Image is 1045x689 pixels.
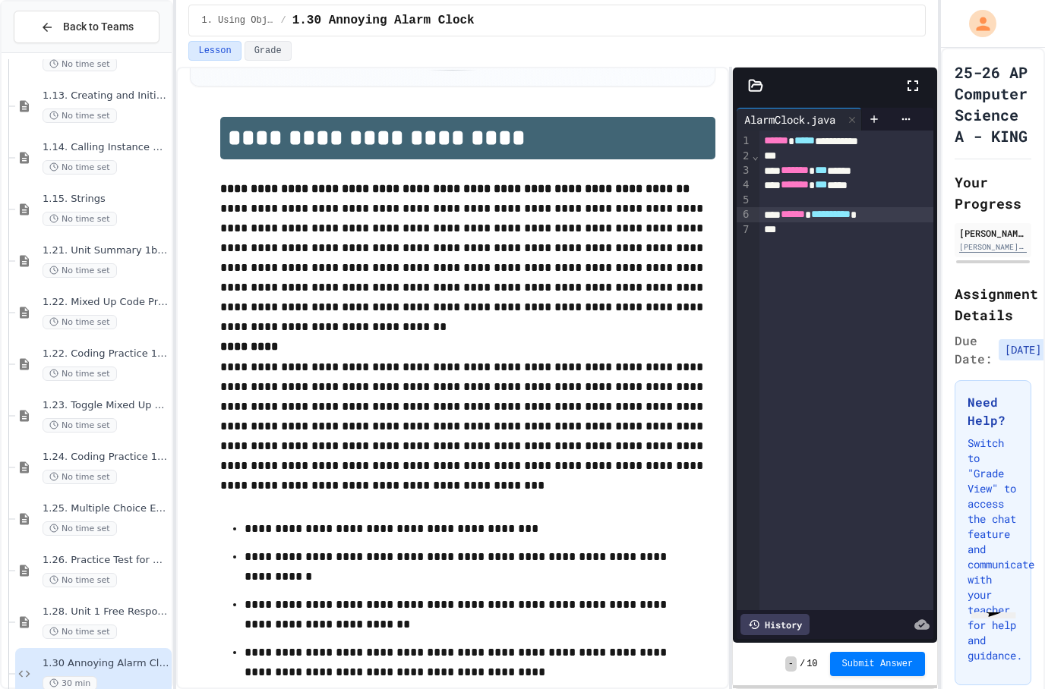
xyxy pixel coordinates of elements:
span: 1.22. Mixed Up Code Practice 1b (1.7-1.15) [43,296,169,309]
span: No time set [43,521,117,536]
div: 7 [737,222,752,237]
div: AlarmClock.java [737,112,843,127]
span: / [800,658,805,670]
span: 1.21. Unit Summary 1b (1.7-1.15) [43,244,169,257]
span: 1.15. Strings [43,193,169,206]
div: My Account [953,6,1000,41]
h2: Your Progress [955,171,1031,214]
span: No time set [43,367,117,381]
div: 1 [737,134,752,149]
span: No time set [43,212,117,226]
span: 1. Using Objects and Methods [201,14,274,27]
span: 1.26. Practice Test for Objects (1.12-1.14) [43,554,169,567]
div: 3 [737,163,752,178]
div: [PERSON_NAME] [959,226,1027,240]
div: 6 [737,207,752,222]
span: Due Date: [955,332,993,368]
span: No time set [43,160,117,175]
span: 1.13. Creating and Initializing Objects: Constructors [43,90,169,102]
div: History [740,614,810,635]
span: 1.23. Toggle Mixed Up or Write Code Practice 1b (1.7-1.15) [43,399,169,412]
h3: Need Help? [968,393,1018,429]
span: 1.30 Annoying Alarm Clock [292,11,475,30]
div: 2 [737,149,752,163]
span: No time set [43,263,117,278]
button: Lesson [188,41,241,61]
p: Switch to "Grade View" to access the chat feature and communicate with your teacher for help and ... [968,436,1018,663]
h1: 25-26 AP Computer Science A - KING [955,61,1031,146]
span: / [280,14,286,27]
span: No time set [43,470,117,484]
span: Back to Teams [63,19,134,35]
span: 1.24. Coding Practice 1b (1.7-1.15) [43,451,169,464]
span: No time set [43,315,117,329]
span: 1.14. Calling Instance Methods [43,141,169,154]
button: Grade [245,41,292,61]
div: AlarmClock.java [737,108,862,131]
button: Back to Teams [14,11,159,43]
span: - [785,656,797,672]
span: Submit Answer [842,658,914,670]
span: No time set [43,625,117,639]
span: No time set [43,418,117,433]
span: 1.25. Multiple Choice Exercises for Unit 1b (1.9-1.15) [43,502,169,515]
span: No time set [43,57,117,71]
div: 4 [737,178,752,193]
h2: Assignment Details [955,283,1031,326]
span: No time set [43,573,117,587]
span: 1.22. Coding Practice 1b (1.7-1.15) [43,348,169,360]
div: 5 [737,193,752,207]
span: 1.28. Unit 1 Free Response Question (FRQ) Practice [43,606,169,618]
iframe: chat widget [965,612,1033,677]
span: 10 [807,658,817,670]
span: No time set [43,109,117,123]
button: Submit Answer [830,652,926,676]
span: Fold line [752,149,759,162]
span: 1.30 Annoying Alarm Clock [43,657,169,670]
